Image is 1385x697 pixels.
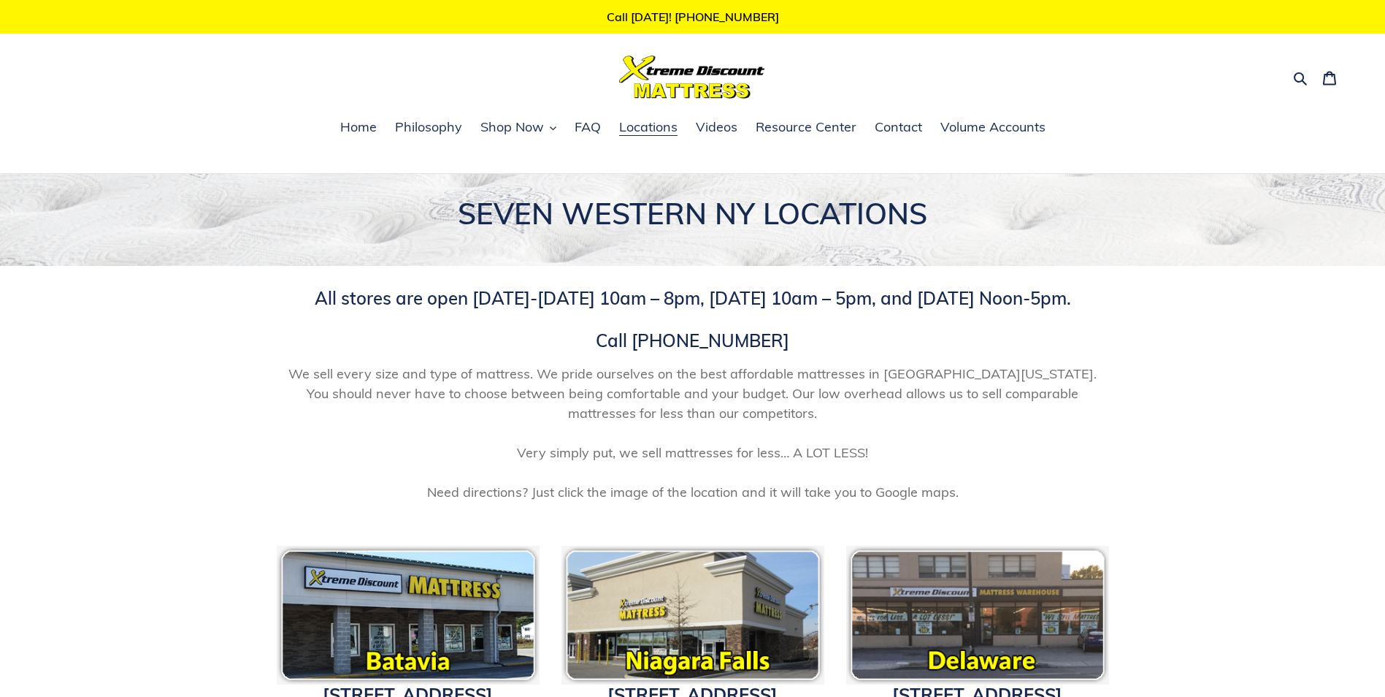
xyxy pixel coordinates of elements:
[619,118,678,136] span: Locations
[315,287,1071,351] span: All stores are open [DATE]-[DATE] 10am – 8pm, [DATE] 10am – 5pm, and [DATE] Noon-5pm. Call [PHONE...
[575,118,601,136] span: FAQ
[867,117,929,139] a: Contact
[612,117,685,139] a: Locations
[395,118,462,136] span: Philosophy
[277,546,540,685] img: pf-c8c7db02--bataviaicon.png
[875,118,922,136] span: Contact
[567,117,608,139] a: FAQ
[340,118,377,136] span: Home
[333,117,384,139] a: Home
[388,117,469,139] a: Philosophy
[940,118,1046,136] span: Volume Accounts
[688,117,745,139] a: Videos
[756,118,856,136] span: Resource Center
[696,118,737,136] span: Videos
[748,117,864,139] a: Resource Center
[277,364,1109,502] span: We sell every size and type of mattress. We pride ourselves on the best affordable mattresses in ...
[933,117,1053,139] a: Volume Accounts
[846,546,1109,685] img: pf-118c8166--delawareicon.png
[458,195,927,232] span: SEVEN WESTERN NY LOCATIONS
[473,117,564,139] button: Shop Now
[480,118,544,136] span: Shop Now
[619,56,765,99] img: Xtreme Discount Mattress
[561,546,824,685] img: Xtreme Discount Mattress Niagara Falls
